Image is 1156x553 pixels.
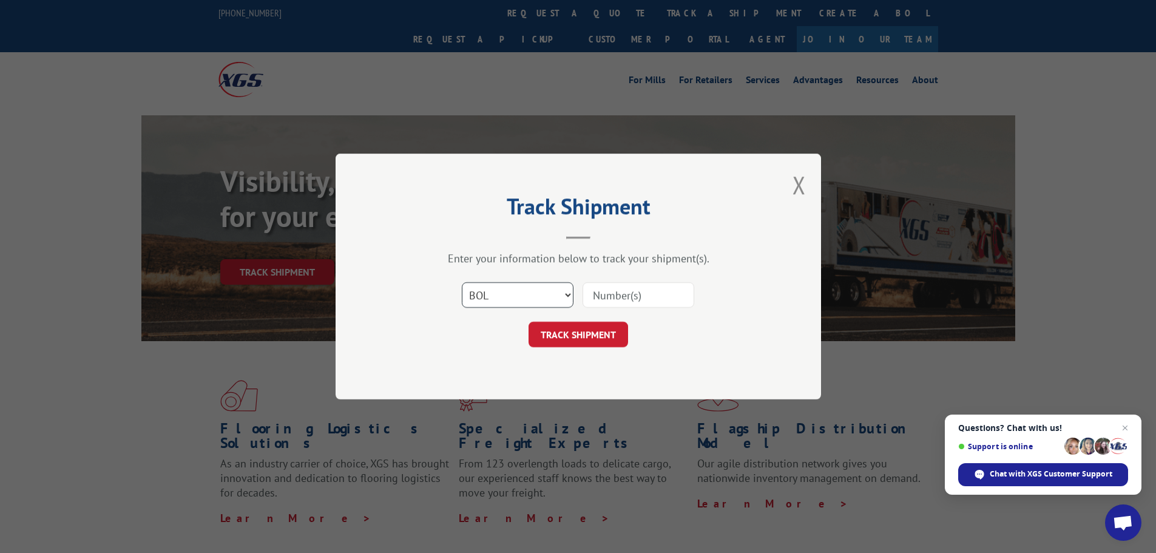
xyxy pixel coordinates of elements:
[958,442,1060,451] span: Support is online
[990,469,1112,480] span: Chat with XGS Customer Support
[583,282,694,308] input: Number(s)
[1118,421,1132,435] span: Close chat
[396,251,760,265] div: Enter your information below to track your shipment(s).
[958,463,1128,486] div: Chat with XGS Customer Support
[529,322,628,347] button: TRACK SHIPMENT
[1105,504,1141,541] div: Open chat
[793,169,806,201] button: Close modal
[396,198,760,221] h2: Track Shipment
[958,423,1128,433] span: Questions? Chat with us!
